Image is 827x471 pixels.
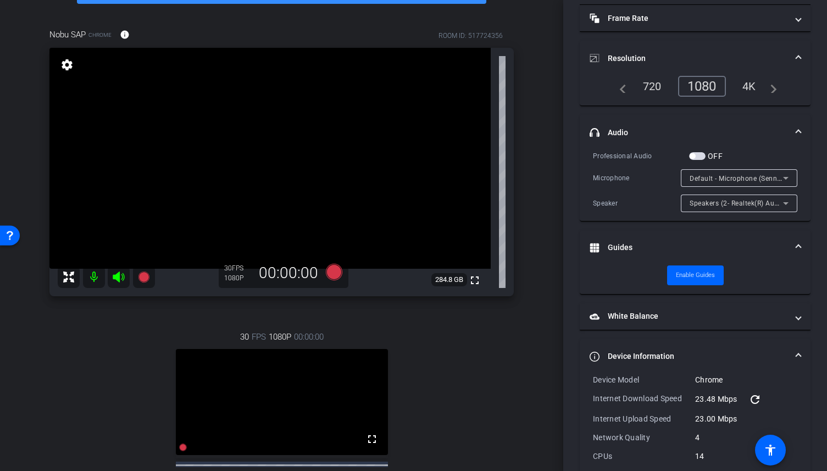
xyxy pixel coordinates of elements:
[695,432,797,443] div: 4
[695,451,797,462] div: 14
[580,76,811,106] div: Resolution
[252,264,325,282] div: 00:00:00
[695,413,797,424] div: 23.00 Mbps
[88,31,112,39] span: Chrome
[590,242,787,253] mat-panel-title: Guides
[590,311,787,322] mat-panel-title: White Balance
[613,80,626,93] mat-icon: navigate_before
[593,432,695,443] div: Network Quality
[49,29,86,41] span: Nobu SAP
[695,393,797,406] div: 23.48 Mbps
[580,230,811,265] mat-expansion-panel-header: Guides
[676,267,715,284] span: Enable Guides
[468,274,481,287] mat-icon: fullscreen
[580,115,811,150] mat-expansion-panel-header: Audio
[590,13,787,24] mat-panel-title: Frame Rate
[593,173,681,184] div: Microphone
[252,331,266,343] span: FPS
[590,351,787,362] mat-panel-title: Device Information
[232,264,243,272] span: FPS
[590,127,787,138] mat-panel-title: Audio
[431,273,467,286] span: 284.8 GB
[764,444,777,457] mat-icon: accessibility
[667,265,724,285] button: Enable Guides
[580,339,811,374] mat-expansion-panel-header: Device Information
[695,374,797,385] div: Chrome
[580,265,811,294] div: Guides
[593,413,695,424] div: Internet Upload Speed
[678,76,726,97] div: 1080
[224,274,252,282] div: 1080P
[294,331,324,343] span: 00:00:00
[593,451,695,462] div: CPUs
[593,393,695,406] div: Internet Download Speed
[439,31,503,41] div: ROOM ID: 517724356
[593,374,695,385] div: Device Model
[593,198,681,209] div: Speaker
[706,151,723,162] label: OFF
[120,30,130,40] mat-icon: info
[748,393,762,406] mat-icon: refresh
[764,80,777,93] mat-icon: navigate_next
[590,53,787,64] mat-panel-title: Resolution
[734,77,764,96] div: 4K
[593,151,689,162] div: Professional Audio
[59,58,75,71] mat-icon: settings
[240,331,249,343] span: 30
[580,150,811,221] div: Audio
[365,433,379,446] mat-icon: fullscreen
[635,77,670,96] div: 720
[269,331,291,343] span: 1080P
[224,264,252,273] div: 30
[690,198,787,207] span: Speakers (2- Realtek(R) Audio)
[580,303,811,330] mat-expansion-panel-header: White Balance
[580,5,811,31] mat-expansion-panel-header: Frame Rate
[580,41,811,76] mat-expansion-panel-header: Resolution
